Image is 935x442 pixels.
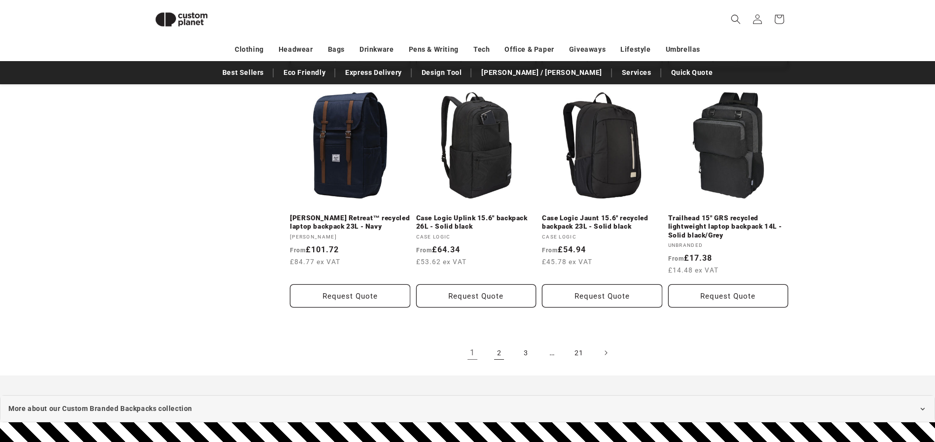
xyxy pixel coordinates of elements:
[462,342,483,364] a: Page 1
[290,342,788,364] nav: Pagination
[568,342,590,364] a: Page 21
[360,41,394,58] a: Drinkware
[668,284,789,307] : Request Quote
[766,336,935,442] iframe: Chat Widget
[504,41,554,58] a: Office & Paper
[668,214,789,240] a: Trailhead 15" GRS recycled lightweight laptop backpack 14L - Solid black/Grey
[542,214,662,231] a: Case Logic Jaunt 15.6" recycled backpack 23L - Solid black
[569,41,606,58] a: Giveaways
[279,64,330,81] a: Eco Friendly
[417,64,467,81] a: Design Tool
[290,284,410,307] : Request Quote
[340,64,407,81] a: Express Delivery
[328,41,345,58] a: Bags
[147,4,216,35] img: Custom Planet
[595,342,616,364] a: Next page
[8,403,192,415] span: More about our Custom Branded Backpacks collection
[409,41,459,58] a: Pens & Writing
[666,41,700,58] a: Umbrellas
[290,214,410,231] a: [PERSON_NAME] Retreat™ recycled laptop backpack 23L - Navy
[476,64,607,81] a: [PERSON_NAME] / [PERSON_NAME]
[235,41,264,58] a: Clothing
[416,284,537,307] : Request Quote
[541,342,563,364] span: …
[217,64,269,81] a: Best Sellers
[617,64,656,81] a: Services
[620,41,650,58] a: Lifestyle
[488,342,510,364] a: Page 2
[515,342,537,364] a: Page 3
[542,284,662,307] : Request Quote
[473,41,490,58] a: Tech
[279,41,313,58] a: Headwear
[416,214,537,231] a: Case Logic Uplink 15.6" backpack 26L - Solid black
[725,8,747,30] summary: Search
[666,64,718,81] a: Quick Quote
